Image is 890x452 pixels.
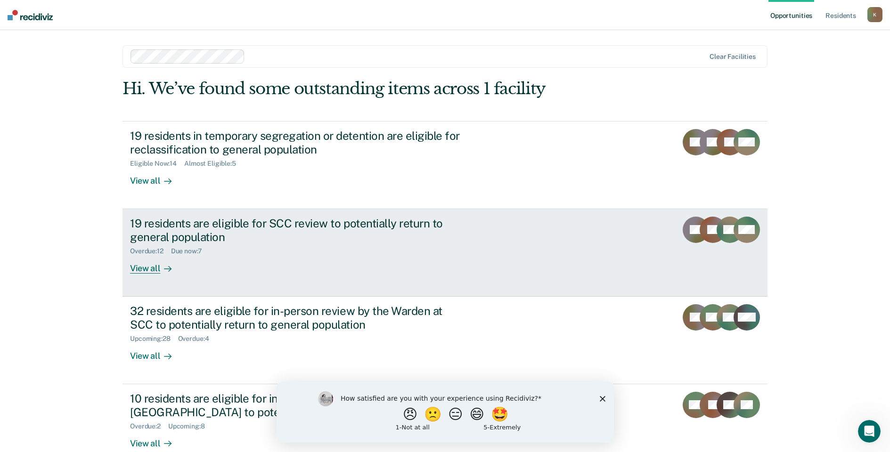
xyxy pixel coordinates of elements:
[122,297,768,384] a: 32 residents are eligible for in-person review by the Warden at SCC to potentially return to gene...
[858,420,881,443] iframe: Intercom live chat
[867,7,882,22] button: K
[122,121,768,209] a: 19 residents in temporary segregation or detention are eligible for reclassification to general p...
[130,335,178,343] div: Upcoming : 28
[168,422,212,430] div: Upcoming : 8
[130,247,171,255] div: Overdue : 12
[130,160,184,168] div: Eligible Now : 14
[277,382,614,443] iframe: Survey by Kim from Recidiviz
[130,168,183,186] div: View all
[8,10,53,20] img: Recidiviz
[130,255,183,274] div: View all
[130,129,461,156] div: 19 residents in temporary segregation or detention are eligible for reclassification to general p...
[130,343,183,361] div: View all
[130,430,183,449] div: View all
[130,304,461,331] div: 32 residents are eligible for in-person review by the Warden at SCC to potentially return to gene...
[710,53,756,61] div: Clear facilities
[130,217,461,244] div: 19 residents are eligible for SCC review to potentially return to general population
[178,335,217,343] div: Overdue : 4
[171,247,210,255] div: Due now : 7
[130,422,168,430] div: Overdue : 2
[130,392,461,419] div: 10 residents are eligible for in-person review by the ADD at [GEOGRAPHIC_DATA] to potentially ret...
[122,79,638,98] div: Hi. We’ve found some outstanding items across 1 facility
[184,160,244,168] div: Almost Eligible : 5
[122,209,768,297] a: 19 residents are eligible for SCC review to potentially return to general populationOverdue:12Due...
